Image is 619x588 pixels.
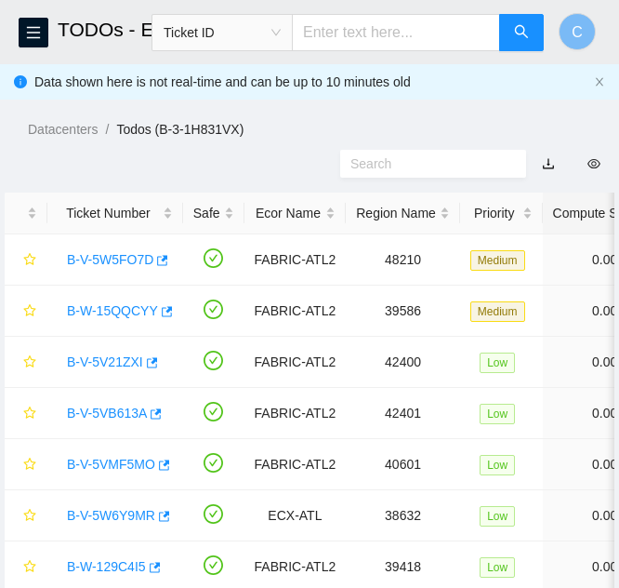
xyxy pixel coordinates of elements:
[244,234,347,286] td: FABRIC-ATL2
[15,449,37,479] button: star
[23,509,36,524] span: star
[587,157,600,170] span: eye
[244,388,347,439] td: FABRIC-ATL2
[204,453,223,473] span: check-circle
[20,25,47,40] span: menu
[346,439,460,490] td: 40601
[116,122,244,137] a: Todos (B-3-1H831VX)
[67,406,147,421] a: B-V-5VB613A
[23,304,36,319] span: star
[346,337,460,388] td: 42400
[204,504,223,524] span: check-circle
[480,353,515,373] span: Low
[542,156,555,171] a: download
[204,555,223,575] span: check-circle
[204,351,223,370] span: check-circle
[28,122,98,137] a: Datacenters
[15,245,37,274] button: star
[244,337,347,388] td: FABRIC-ATL2
[480,557,515,578] span: Low
[559,13,596,50] button: C
[15,552,37,581] button: star
[204,402,223,421] span: check-circle
[23,407,36,421] span: star
[67,508,155,523] a: B-V-5W6Y9MR
[480,455,515,475] span: Low
[23,458,36,473] span: star
[346,388,460,439] td: 42401
[244,286,347,337] td: FABRIC-ATL2
[67,252,153,267] a: B-V-5W5FO7D
[244,439,347,490] td: FABRIC-ATL2
[23,355,36,370] span: star
[346,490,460,541] td: 38632
[470,301,525,322] span: Medium
[346,286,460,337] td: 39586
[346,234,460,286] td: 48210
[572,20,583,44] span: C
[67,457,155,472] a: B-V-5VMF5MO
[23,253,36,268] span: star
[67,354,143,369] a: B-V-5V21ZXI
[164,19,281,47] span: Ticket ID
[19,18,48,47] button: menu
[67,559,146,574] a: B-W-129C4I5
[15,347,37,377] button: star
[480,404,515,424] span: Low
[204,300,223,319] span: check-circle
[67,303,158,318] a: B-W-15QQCYY
[292,14,500,51] input: Enter text here...
[204,248,223,268] span: check-circle
[480,506,515,527] span: Low
[528,149,569,179] button: download
[15,296,37,326] button: star
[105,122,109,137] span: /
[244,490,347,541] td: ECX-ATL
[23,560,36,575] span: star
[514,24,529,42] span: search
[15,398,37,428] button: star
[350,154,501,174] input: Search
[15,501,37,530] button: star
[499,14,544,51] button: search
[470,250,525,271] span: Medium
